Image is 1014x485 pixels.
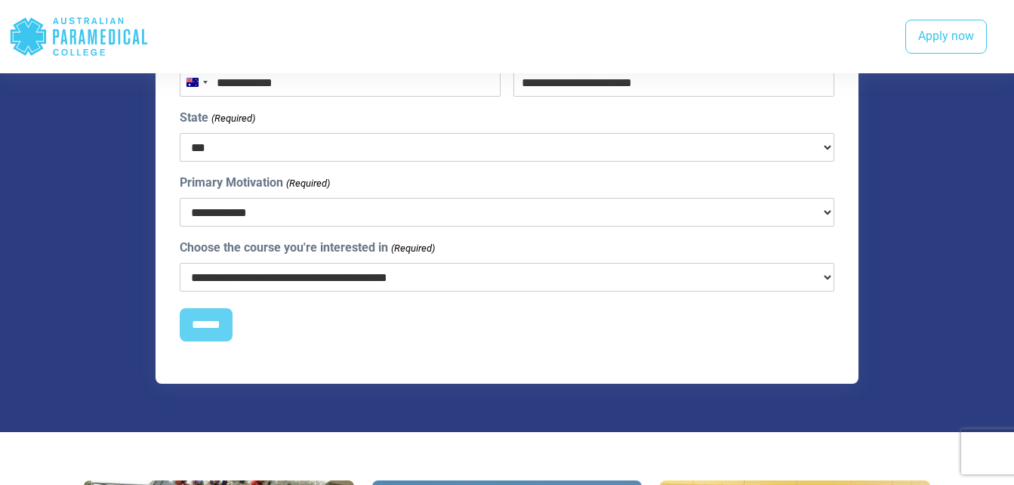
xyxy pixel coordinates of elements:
[210,111,255,126] span: (Required)
[180,239,434,257] label: Choose the course you're interested in
[180,69,212,96] button: Selected country
[390,241,435,256] span: (Required)
[9,12,149,61] div: Australian Paramedical College
[905,20,987,54] a: Apply now
[180,109,254,127] label: State
[285,176,330,191] span: (Required)
[180,174,329,192] label: Primary Motivation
